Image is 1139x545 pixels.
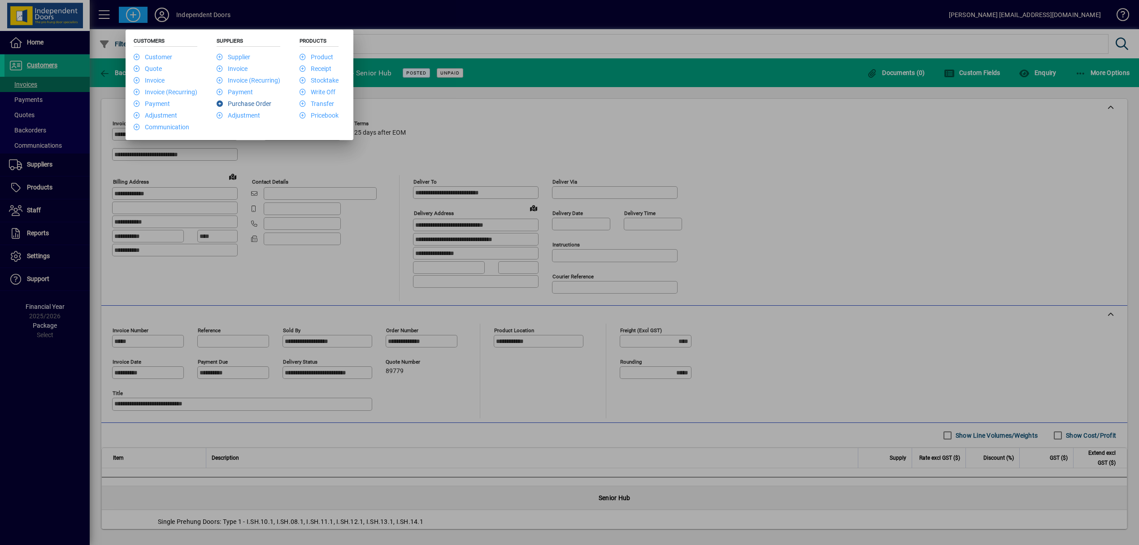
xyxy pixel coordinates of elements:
a: Supplier [217,53,250,61]
a: Invoice (Recurring) [217,77,280,84]
a: Customer [134,53,172,61]
a: Pricebook [300,112,339,119]
a: Invoice [134,77,165,84]
a: Adjustment [217,112,260,119]
a: Write Off [300,88,335,96]
a: Payment [217,88,253,96]
a: Transfer [300,100,334,107]
a: Adjustment [134,112,177,119]
h5: Customers [134,38,197,47]
h5: Suppliers [217,38,280,47]
a: Payment [134,100,170,107]
a: Purchase Order [217,100,271,107]
a: Communication [134,123,189,131]
a: Product [300,53,333,61]
a: Quote [134,65,162,72]
h5: Products [300,38,339,47]
a: Invoice (Recurring) [134,88,197,96]
a: Invoice [217,65,248,72]
a: Stocktake [300,77,339,84]
a: Receipt [300,65,331,72]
